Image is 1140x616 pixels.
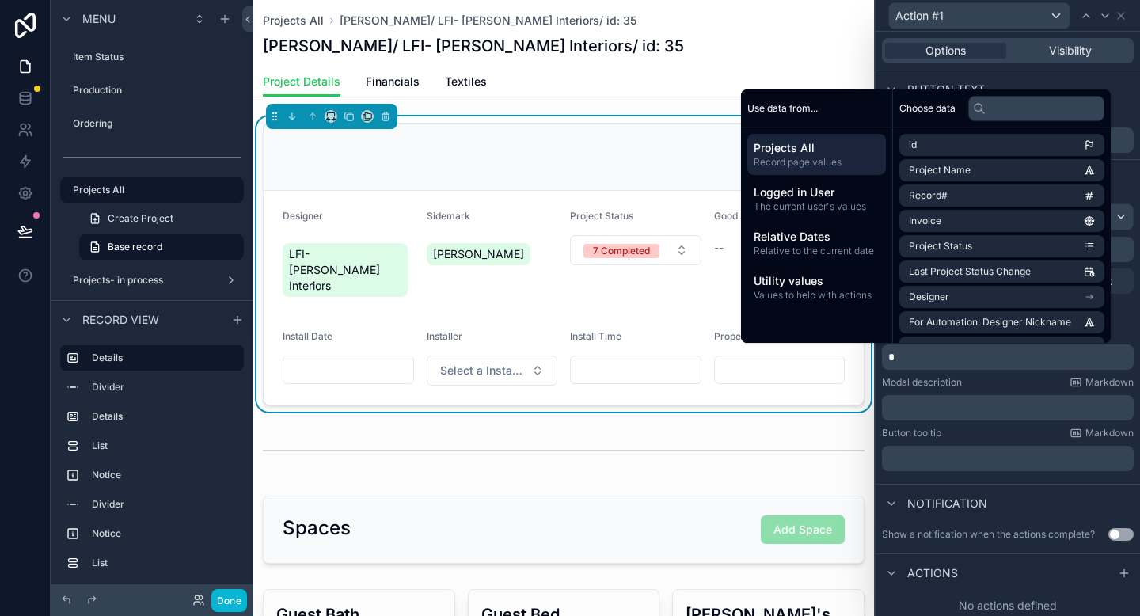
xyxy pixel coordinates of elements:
span: Menu [82,11,116,27]
label: Details [92,410,237,423]
span: Values to help with actions [754,289,880,302]
label: Projects All [73,184,234,196]
label: Divider [92,498,237,511]
label: List [92,439,237,452]
span: Project Status [570,210,633,222]
span: Textiles [445,74,487,89]
span: Logged in User [754,184,880,200]
span: Utility values [754,273,880,289]
label: Production [73,84,241,97]
span: Projects All [754,140,880,156]
button: Select Button [427,356,558,386]
span: Record page values [754,156,880,169]
a: Projects- in process [60,268,244,293]
span: The current user's values [754,200,880,213]
span: Install Time [570,330,621,342]
span: Markdown [1085,376,1134,389]
label: Ordering [73,117,241,130]
label: Notice [92,527,237,540]
div: scrollable content [882,446,1134,471]
label: List [92,557,237,569]
label: Details [92,352,231,364]
a: Financials [366,67,420,99]
button: Select Button [570,235,701,265]
span: Base record [108,241,162,253]
a: Textiles [445,67,487,99]
a: Projects All [263,13,324,29]
button: Done [211,589,247,612]
a: Production [60,78,244,103]
span: Notification [907,496,987,511]
a: Markdown [1070,376,1134,389]
div: 7 Completed [593,244,650,258]
div: scrollable content [51,338,253,584]
span: Create Project [108,212,173,225]
span: Relative to the current date [754,245,880,257]
span: Sidemark [427,210,470,222]
span: Choose data [899,102,956,115]
label: Notice [92,469,237,481]
h1: [PERSON_NAME]/ LFI- [PERSON_NAME] Interiors/ id: 35 [263,35,684,57]
span: Property Address [714,330,793,342]
span: Actions [907,565,958,581]
span: Relative Dates [754,229,880,245]
span: Select a Installer [440,363,526,378]
a: Projects All [60,177,244,203]
a: Project Details [263,67,340,97]
span: Install Date [283,330,332,342]
label: Button tooltip [882,427,941,439]
span: Record view [82,311,159,327]
a: Markdown [1070,427,1134,439]
span: Designer [283,210,323,222]
label: Modal description [882,376,962,389]
a: Base record [79,234,244,260]
label: Divider [92,381,237,394]
span: Financials [366,74,420,89]
span: Markdown [1085,427,1134,439]
span: Installer [427,330,462,342]
a: Ordering [60,111,244,136]
a: [PERSON_NAME]/ LFI- [PERSON_NAME] Interiors/ id: 35 [340,13,636,29]
a: Create Project [79,206,244,231]
div: scrollable content [741,127,892,314]
span: [PERSON_NAME] [433,246,524,262]
span: Project Details [263,74,340,89]
div: scrollable content [882,344,1134,370]
span: Options [925,43,966,59]
div: scrollable content [882,395,1134,420]
span: Action #1 [895,8,944,24]
div: Show a notification when the actions complete? [882,528,1095,541]
label: Projects- in process [73,274,218,287]
a: Item Status [60,44,244,70]
span: Good Notes- Measure [714,210,813,222]
button: Action #1 [888,2,1070,29]
span: Use data from... [747,102,818,115]
span: LFI- [PERSON_NAME] Interiors [289,246,401,294]
label: Item Status [73,51,241,63]
span: -- [714,240,724,256]
span: Button text [907,82,985,97]
span: Visibility [1049,43,1092,59]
